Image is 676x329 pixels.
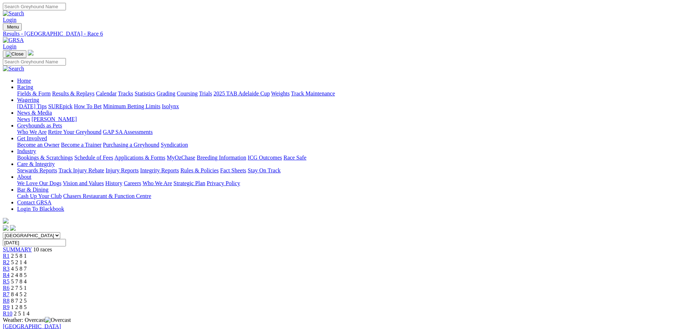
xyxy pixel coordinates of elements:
a: Schedule of Fees [74,155,113,161]
img: facebook.svg [3,225,9,231]
a: Calendar [96,90,117,96]
a: Become an Owner [17,142,60,148]
a: Applications & Forms [114,155,165,161]
span: 5 2 1 4 [11,259,27,265]
a: R8 [3,298,10,304]
a: R4 [3,272,10,278]
img: Search [3,10,24,17]
a: Minimum Betting Limits [103,103,160,109]
button: Toggle navigation [3,50,26,58]
a: Login [3,43,16,49]
a: Coursing [177,90,198,96]
img: logo-grsa-white.png [3,218,9,224]
a: Contact GRSA [17,199,51,205]
div: Wagering [17,103,673,110]
a: Fact Sheets [220,167,246,173]
a: Get Involved [17,135,47,141]
input: Search [3,58,66,66]
span: 10 races [33,246,52,252]
a: Grading [157,90,175,96]
a: Integrity Reports [140,167,179,173]
a: Statistics [135,90,155,96]
a: Who We Are [17,129,47,135]
a: Stewards Reports [17,167,57,173]
a: Tracks [118,90,133,96]
span: 5 7 8 4 [11,278,27,284]
span: 8 4 5 2 [11,291,27,297]
a: [DATE] Tips [17,103,47,109]
a: Stay On Track [248,167,280,173]
span: R9 [3,304,10,310]
a: R1 [3,253,10,259]
a: Greyhounds as Pets [17,122,62,129]
a: 2025 TAB Adelaide Cup [213,90,270,96]
a: SUMMARY [3,246,32,252]
a: Login To Blackbook [17,206,64,212]
img: Search [3,66,24,72]
a: News [17,116,30,122]
a: History [105,180,122,186]
a: Who We Are [143,180,172,186]
a: Results & Replays [52,90,94,96]
a: Cash Up Your Club [17,193,62,199]
a: Fields & Form [17,90,51,96]
img: GRSA [3,37,24,43]
span: 2 5 1 4 [14,310,30,317]
a: ICG Outcomes [248,155,282,161]
a: Syndication [161,142,188,148]
img: Close [6,51,24,57]
a: How To Bet [74,103,102,109]
img: logo-grsa-white.png [28,50,33,56]
a: Race Safe [283,155,306,161]
a: Industry [17,148,36,154]
a: Vision and Values [63,180,104,186]
a: Chasers Restaurant & Function Centre [63,193,151,199]
button: Toggle navigation [3,23,22,31]
a: Trials [199,90,212,96]
a: Track Maintenance [291,90,335,96]
a: Breeding Information [197,155,246,161]
a: Bar & Dining [17,187,48,193]
div: News & Media [17,116,673,122]
a: Careers [124,180,141,186]
a: We Love Our Dogs [17,180,61,186]
a: Injury Reports [105,167,139,173]
a: R5 [3,278,10,284]
a: R10 [3,310,12,317]
a: R6 [3,285,10,291]
a: Become a Trainer [61,142,102,148]
a: [PERSON_NAME] [31,116,77,122]
a: Care & Integrity [17,161,55,167]
input: Search [3,3,66,10]
a: Rules & Policies [180,167,219,173]
span: 8 7 2 5 [11,298,27,304]
span: 4 5 8 7 [11,266,27,272]
span: Weather: Overcast [3,317,71,323]
div: Industry [17,155,673,161]
a: GAP SA Assessments [103,129,153,135]
a: R3 [3,266,10,272]
a: Bookings & Scratchings [17,155,73,161]
span: R2 [3,259,10,265]
img: Overcast [45,317,71,323]
a: Racing [17,84,33,90]
a: Home [17,78,31,84]
span: Menu [7,24,19,30]
div: Get Involved [17,142,673,148]
div: Bar & Dining [17,193,673,199]
a: Track Injury Rebate [58,167,104,173]
a: Results - [GEOGRAPHIC_DATA] - Race 6 [3,31,673,37]
span: 2 7 5 1 [11,285,27,291]
a: News & Media [17,110,52,116]
a: Weights [271,90,290,96]
span: 2 4 8 5 [11,272,27,278]
a: R7 [3,291,10,297]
